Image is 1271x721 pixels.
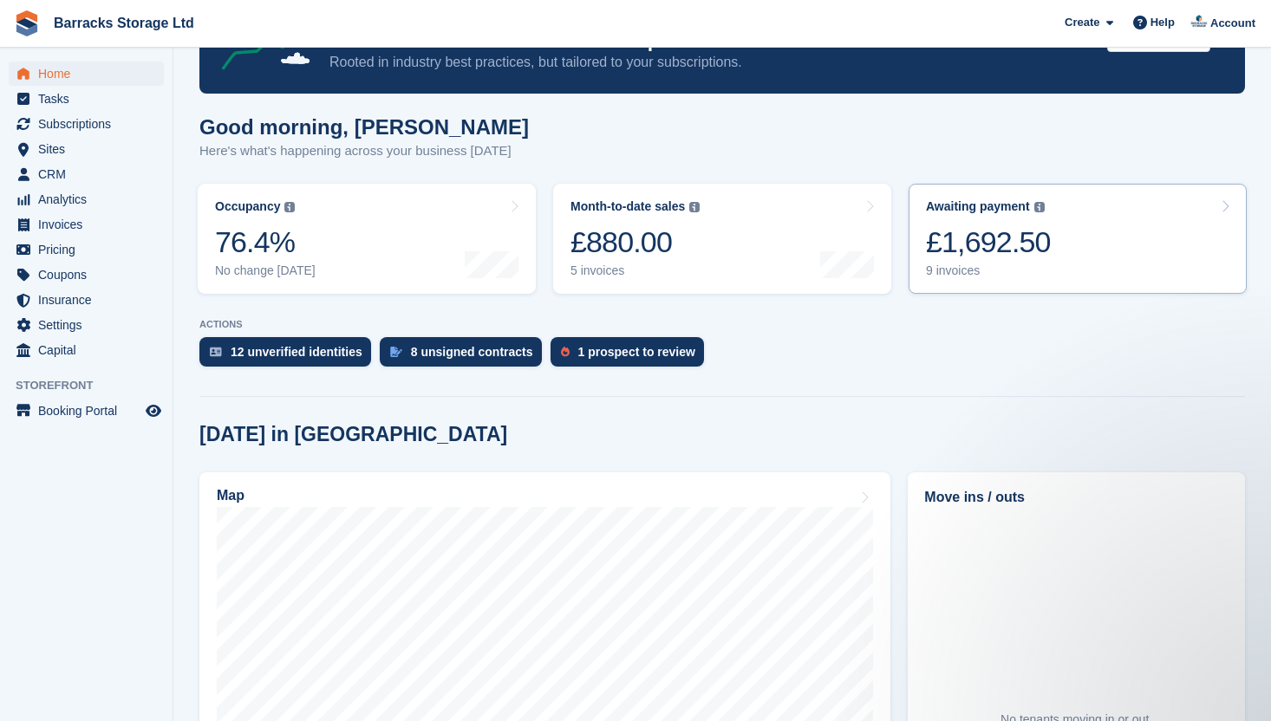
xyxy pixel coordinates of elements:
[9,313,164,337] a: menu
[926,224,1051,260] div: £1,692.50
[570,199,685,214] div: Month-to-date sales
[561,347,570,357] img: prospect-51fa495bee0391a8d652442698ab0144808aea92771e9ea1ae160a38d050c398.svg
[1034,202,1045,212] img: icon-info-grey-7440780725fd019a000dd9b08b2336e03edf1995a4989e88bcd33f0948082b44.svg
[38,187,142,211] span: Analytics
[909,184,1247,294] a: Awaiting payment £1,692.50 9 invoices
[210,347,222,357] img: verify_identity-adf6edd0f0f0b5bbfe63781bf79b02c33cf7c696d77639b501bdc392416b5a36.svg
[199,141,529,161] p: Here's what's happening across your business [DATE]
[198,184,536,294] a: Occupancy 76.4% No change [DATE]
[926,199,1030,214] div: Awaiting payment
[143,400,164,421] a: Preview store
[199,115,529,139] h1: Good morning, [PERSON_NAME]
[38,87,142,111] span: Tasks
[9,137,164,161] a: menu
[553,184,891,294] a: Month-to-date sales £880.00 5 invoices
[38,237,142,262] span: Pricing
[9,87,164,111] a: menu
[47,9,201,37] a: Barracks Storage Ltd
[38,112,142,136] span: Subscriptions
[215,199,280,214] div: Occupancy
[926,263,1051,278] div: 9 invoices
[9,212,164,237] a: menu
[9,338,164,362] a: menu
[9,187,164,211] a: menu
[9,162,164,186] a: menu
[38,313,142,337] span: Settings
[9,62,164,86] a: menu
[390,347,402,357] img: contract_signature_icon-13c848040528278c33f63329250d36e43548de30e8caae1d1a13099fd9432cc5.svg
[199,423,507,446] h2: [DATE] in [GEOGRAPHIC_DATA]
[231,345,362,359] div: 12 unverified identities
[215,224,316,260] div: 76.4%
[9,263,164,287] a: menu
[689,202,700,212] img: icon-info-grey-7440780725fd019a000dd9b08b2336e03edf1995a4989e88bcd33f0948082b44.svg
[16,377,173,394] span: Storefront
[570,224,700,260] div: £880.00
[38,212,142,237] span: Invoices
[38,263,142,287] span: Coupons
[9,288,164,312] a: menu
[199,337,380,375] a: 12 unverified identities
[329,53,1093,72] p: Rooted in industry best practices, but tailored to your subscriptions.
[1190,14,1208,31] img: Jack Ward
[1150,14,1175,31] span: Help
[38,62,142,86] span: Home
[9,237,164,262] a: menu
[924,487,1229,508] h2: Move ins / outs
[380,337,551,375] a: 8 unsigned contracts
[38,137,142,161] span: Sites
[199,319,1245,330] p: ACTIONS
[215,263,316,278] div: No change [DATE]
[284,202,295,212] img: icon-info-grey-7440780725fd019a000dd9b08b2336e03edf1995a4989e88bcd33f0948082b44.svg
[9,399,164,423] a: menu
[38,288,142,312] span: Insurance
[38,162,142,186] span: CRM
[411,345,533,359] div: 8 unsigned contracts
[14,10,40,36] img: stora-icon-8386f47178a22dfd0bd8f6a31ec36ba5ce8667c1dd55bd0f319d3a0aa187defe.svg
[1065,14,1099,31] span: Create
[38,399,142,423] span: Booking Portal
[217,488,244,503] h2: Map
[578,345,695,359] div: 1 prospect to review
[1210,15,1255,32] span: Account
[38,338,142,362] span: Capital
[570,263,700,278] div: 5 invoices
[9,112,164,136] a: menu
[551,337,713,375] a: 1 prospect to review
